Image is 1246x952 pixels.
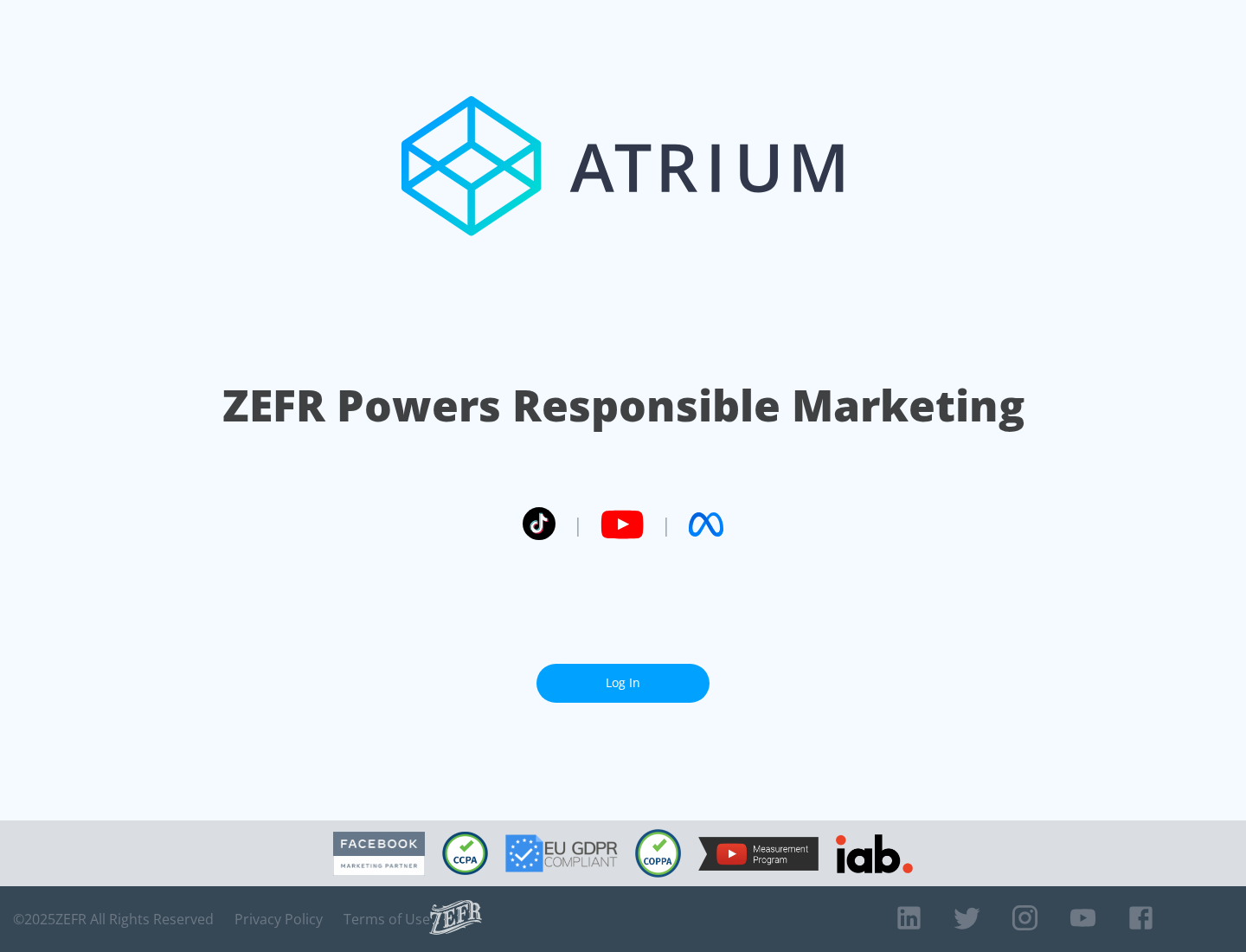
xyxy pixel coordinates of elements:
img: CCPA Compliant [442,832,488,875]
a: Log In [536,664,710,703]
span: © 2025 ZEFR All Rights Reserved [13,910,214,928]
span: | [661,511,671,537]
span: | [573,511,583,537]
img: GDPR Compliant [505,834,618,872]
img: COPPA Compliant [635,829,681,878]
a: Terms of Use [344,910,430,928]
img: Facebook Marketing Partner [333,832,425,876]
img: IAB [836,834,913,873]
h1: ZEFR Powers Responsible Marketing [222,376,1024,435]
img: YouTube Measurement Program [698,837,819,871]
a: Privacy Policy [234,910,323,928]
